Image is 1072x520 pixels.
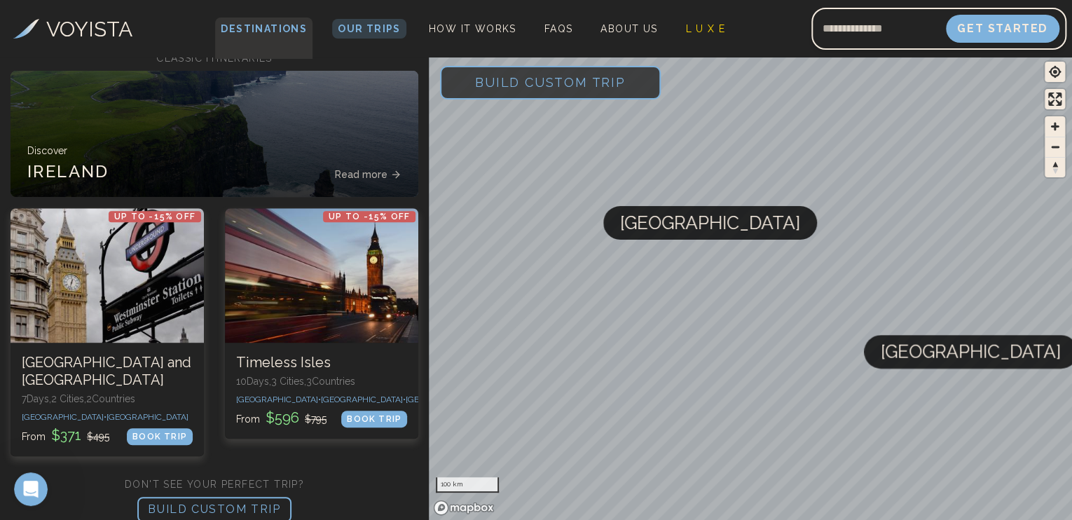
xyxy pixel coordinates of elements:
[11,71,40,91] div: 🇲🇨
[685,23,725,34] span: L U X E
[249,71,278,91] div: 🇮🇹
[11,133,40,153] div: 🇳🇱
[516,102,682,122] div: [GEOGRAPHIC_DATA]
[516,133,682,153] div: [GEOGRAPHIC_DATA]
[249,133,278,153] div: 🇨🇿
[40,195,206,214] div: [GEOGRAPHIC_DATA]
[127,428,193,445] div: BOOK TRIP
[429,55,1072,520] canvas: Map
[236,395,321,404] span: [GEOGRAPHIC_DATA] •
[278,102,444,122] div: [GEOGRAPHIC_DATA]
[11,102,40,122] div: 🇦🇹
[305,413,327,425] span: $ 795
[249,164,278,184] div: 🇵🇹
[238,158,476,189] a: 🇵🇹[GEOGRAPHIC_DATA]
[476,128,715,158] a: 🇭🇺[GEOGRAPHIC_DATA]
[22,354,193,389] h3: [GEOGRAPHIC_DATA] and [GEOGRAPHIC_DATA]
[488,195,516,214] div: 🇸🇪
[488,164,516,184] div: 🇮🇪
[680,19,731,39] a: L U X E
[225,208,418,439] a: Timeless IslesUp to -15% OFFTimeless Isles10Days,3 Cities,3Countries[GEOGRAPHIC_DATA]•[GEOGRAPHIC...
[22,412,106,422] span: [GEOGRAPHIC_DATA] •
[11,195,40,214] div: 🇩🇰
[238,128,476,158] a: 🇨🇿[GEOGRAPHIC_DATA]
[106,412,188,422] span: [GEOGRAPHIC_DATA]
[22,392,193,406] p: 7 Days, 2 Cities, 2 Countr ies
[332,19,406,39] a: Our Trips
[40,133,206,153] div: [GEOGRAPHIC_DATA]
[488,71,516,91] div: 🇻🇦
[321,395,406,404] span: [GEOGRAPHIC_DATA] •
[338,23,401,34] span: Our Trips
[236,354,407,371] h3: Timeless Isles
[341,411,407,427] div: BOOK TRIP
[433,500,495,516] a: Mapbox homepage
[11,477,418,491] h2: DON'T SEE YOUR PERFECT TRIP?
[544,23,573,34] span: FAQs
[22,425,109,445] p: From
[249,195,278,214] div: 🇳🇴
[238,189,476,220] a: 🇳🇴[GEOGRAPHIC_DATA]
[488,133,516,153] div: 🇭🇺
[278,164,444,184] div: [GEOGRAPHIC_DATA]
[881,335,1061,369] span: [GEOGRAPHIC_DATA]
[238,97,476,128] a: 🇨🇭[GEOGRAPHIC_DATA]
[249,102,278,122] div: 🇨🇭
[11,41,40,60] div: 🇬🇧
[516,164,682,184] div: [GEOGRAPHIC_DATA]
[13,13,132,45] a: VOYISTA
[40,41,206,60] div: [GEOGRAPHIC_DATA]
[249,41,278,60] div: 🇫🇷
[236,374,407,388] p: 10 Days, 3 Cities, 3 Countr ies
[87,431,109,442] span: $ 495
[539,19,579,39] a: FAQs
[946,15,1059,43] button: Get Started
[423,19,522,39] a: How It Works
[516,41,682,60] div: [GEOGRAPHIC_DATA]
[46,13,132,45] h3: VOYISTA
[476,189,715,220] a: 🇸🇪[GEOGRAPHIC_DATA]
[278,195,444,214] div: [GEOGRAPHIC_DATA]
[488,102,516,122] div: 🇩🇪
[263,409,302,426] span: $ 596
[11,208,204,456] a: London and DublinUp to -15% OFF[GEOGRAPHIC_DATA] and [GEOGRAPHIC_DATA]7Days,2 Cities,2Countries[G...
[811,12,946,46] input: Email address
[236,408,327,427] p: From
[278,41,444,60] div: [GEOGRAPHIC_DATA]
[476,66,715,97] a: 🇻🇦[GEOGRAPHIC_DATA]
[406,395,488,404] span: [GEOGRAPHIC_DATA]
[488,41,516,60] div: 🇪🇸
[516,71,682,91] div: [GEOGRAPHIC_DATA]
[13,19,39,39] img: Voyista Logo
[11,164,40,184] div: 🇬🇷
[595,19,663,39] a: About Us
[40,71,206,91] div: [GEOGRAPHIC_DATA]
[48,427,84,444] span: $ 371
[429,23,516,34] span: How It Works
[476,158,715,189] a: 🇮🇪[GEOGRAPHIC_DATA]
[215,18,312,59] span: Destinations
[40,164,206,184] div: [GEOGRAPHIC_DATA]
[278,133,444,153] div: [GEOGRAPHIC_DATA]
[278,71,444,91] div: [GEOGRAPHIC_DATA]
[476,97,715,128] a: 🇩🇪[GEOGRAPHIC_DATA]
[40,102,206,122] div: [GEOGRAPHIC_DATA]
[436,477,499,493] div: 100 km
[238,66,476,97] a: 🇮🇹[GEOGRAPHIC_DATA]
[600,23,657,34] span: About Us
[14,472,48,506] iframe: Intercom live chat
[516,195,682,214] div: [GEOGRAPHIC_DATA]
